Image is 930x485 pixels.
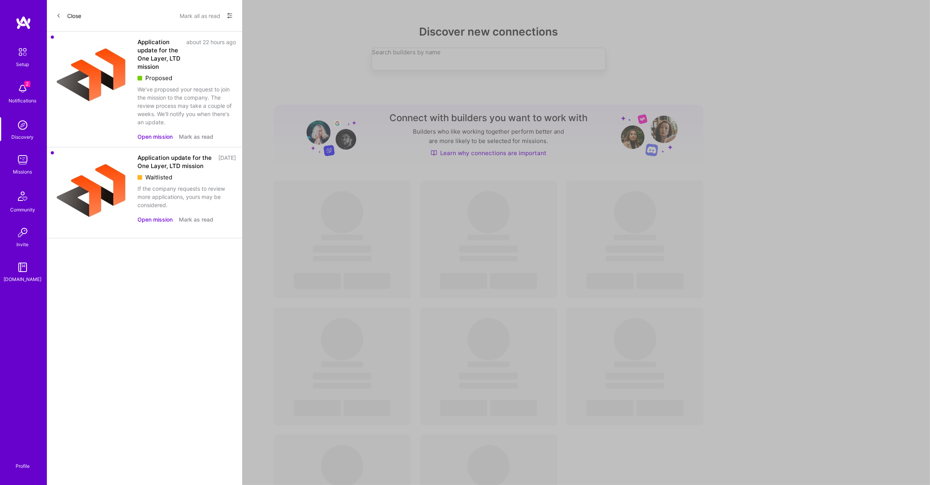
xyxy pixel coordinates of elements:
img: setup [14,44,31,60]
button: Mark as read [179,132,213,141]
img: bell [15,81,30,97]
div: Discovery [12,133,34,141]
div: Application update for the One Layer, LTD mission [137,38,182,71]
img: logo [16,16,31,30]
div: Application update for the One Layer, LTD mission [137,154,214,170]
button: Open mission [137,132,173,141]
div: Missions [13,168,32,176]
img: Invite [15,225,30,240]
button: Close [56,9,81,22]
div: Community [10,206,35,214]
a: Profile [13,454,32,469]
div: Proposed [137,74,236,82]
div: Invite [17,240,29,249]
div: If the company requests to review more applications, yours may be considered. [137,184,236,209]
div: [DATE] [218,154,236,170]
div: Profile [16,462,30,469]
button: Mark as read [179,215,213,224]
div: Waitlisted [137,173,236,181]
img: Company Logo [53,154,131,232]
img: teamwork [15,152,30,168]
span: 2 [24,81,30,87]
div: We've proposed your request to join the mission to the company. The review process may take a cou... [137,85,236,126]
img: discovery [15,117,30,133]
div: Setup [16,60,29,68]
div: Notifications [9,97,37,105]
div: about 22 hours ago [186,38,236,71]
div: [DOMAIN_NAME] [4,275,42,283]
img: Company Logo [53,38,131,116]
img: guide book [15,260,30,275]
button: Mark all as read [180,9,220,22]
img: Community [13,187,32,206]
button: Open mission [137,215,173,224]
